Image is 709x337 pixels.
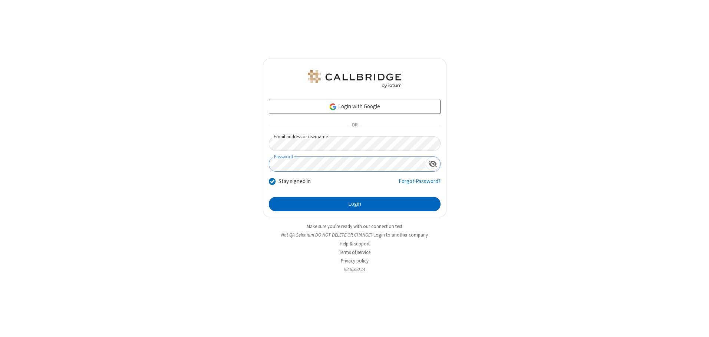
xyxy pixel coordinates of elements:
a: Privacy policy [341,258,369,264]
a: Forgot Password? [399,177,441,191]
button: Login [269,197,441,212]
div: Show password [426,157,440,171]
input: Email address or username [269,136,441,151]
a: Make sure you're ready with our connection test [307,223,402,229]
label: Stay signed in [278,177,311,186]
span: OR [349,120,360,130]
input: Password [269,157,426,171]
li: v2.6.350.14 [263,266,446,273]
a: Login with Google [269,99,441,114]
a: Help & support [340,241,370,247]
img: google-icon.png [329,103,337,111]
button: Login to another company [373,231,428,238]
a: Terms of service [339,249,370,255]
li: Not QA Selenium DO NOT DELETE OR CHANGE? [263,231,446,238]
img: QA Selenium DO NOT DELETE OR CHANGE [306,70,403,88]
